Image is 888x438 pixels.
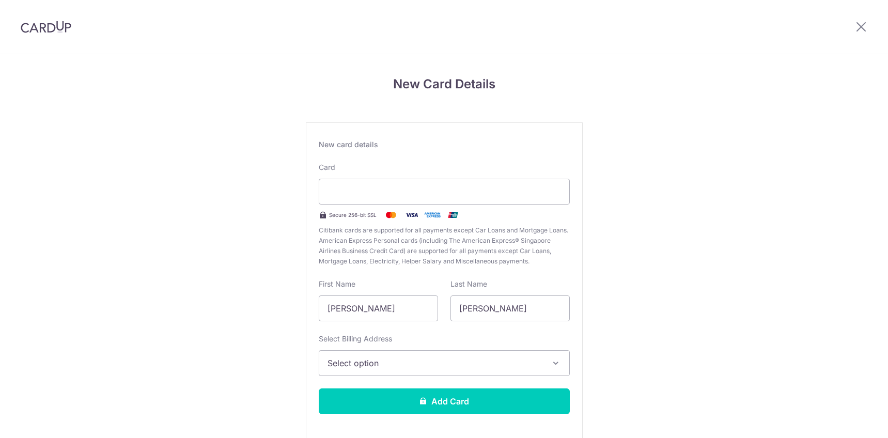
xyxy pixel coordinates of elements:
[319,334,392,344] label: Select Billing Address
[319,388,570,414] button: Add Card
[328,357,542,369] span: Select option
[329,211,377,219] span: Secure 256-bit SSL
[306,75,583,93] h4: New Card Details
[422,209,443,221] img: .alt.amex
[319,225,570,267] span: Citibank cards are supported for all payments except Car Loans and Mortgage Loans. American Expre...
[21,21,71,33] img: CardUp
[319,350,570,376] button: Select option
[450,279,487,289] label: Last Name
[319,162,335,173] label: Card
[381,209,401,221] img: Mastercard
[443,209,463,221] img: .alt.unionpay
[319,139,570,150] div: New card details
[450,295,570,321] input: Cardholder Last Name
[401,209,422,221] img: Visa
[319,295,438,321] input: Cardholder First Name
[328,185,561,198] iframe: Secure card payment input frame
[319,279,355,289] label: First Name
